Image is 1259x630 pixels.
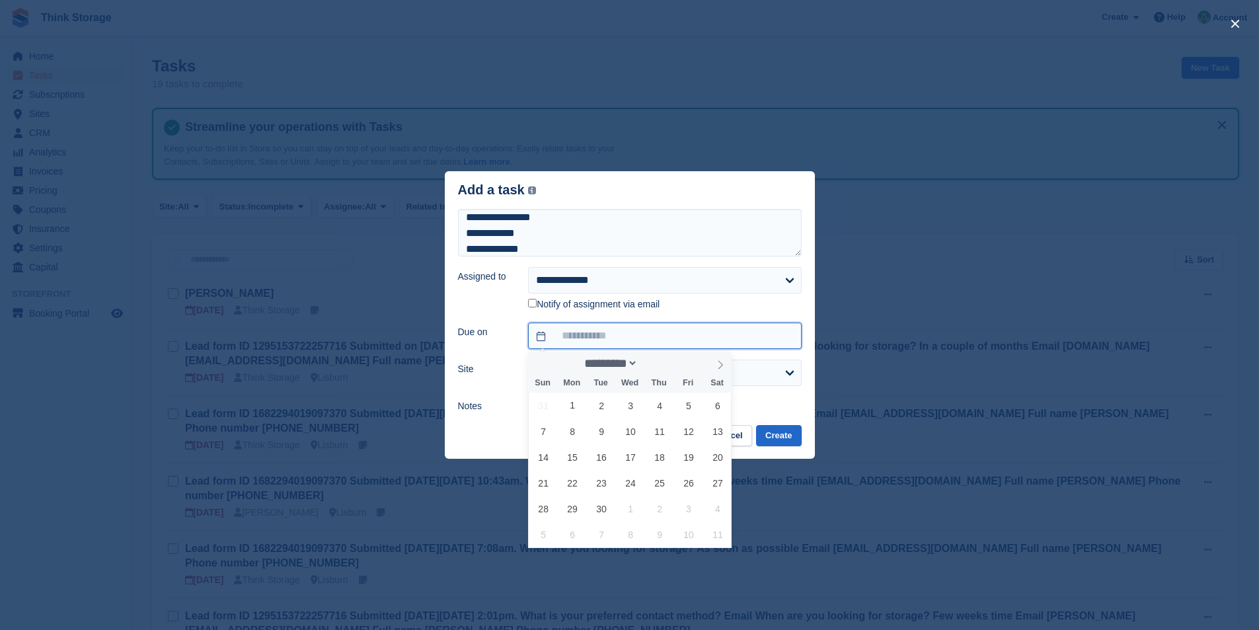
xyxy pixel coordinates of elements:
span: September 26, 2025 [676,470,702,496]
label: Due on [458,325,513,339]
span: October 8, 2025 [618,522,644,547]
span: September 6, 2025 [705,393,730,418]
input: Year [638,356,679,370]
span: September 15, 2025 [560,444,586,470]
span: September 19, 2025 [676,444,702,470]
label: Notify of assignment via email [528,299,660,311]
span: September 9, 2025 [589,418,615,444]
span: September 14, 2025 [531,444,556,470]
span: September 24, 2025 [618,470,644,496]
span: September 5, 2025 [676,393,702,418]
span: September 13, 2025 [705,418,730,444]
span: September 16, 2025 [589,444,615,470]
img: icon-info-grey-7440780725fd019a000dd9b08b2336e03edf1995a4989e88bcd33f0948082b44.svg [528,186,536,194]
span: September 10, 2025 [618,418,644,444]
span: September 27, 2025 [705,470,730,496]
span: September 11, 2025 [647,418,673,444]
span: October 9, 2025 [647,522,673,547]
span: August 31, 2025 [531,393,556,418]
input: Notify of assignment via email [528,299,537,307]
span: Mon [557,379,586,387]
button: Create [756,425,801,447]
span: Wed [615,379,644,387]
span: September 12, 2025 [676,418,702,444]
span: October 3, 2025 [676,496,702,522]
span: October 10, 2025 [676,522,702,547]
span: September 3, 2025 [618,393,644,418]
span: September 7, 2025 [531,418,556,444]
span: October 2, 2025 [647,496,673,522]
span: September 29, 2025 [560,496,586,522]
span: Thu [644,379,673,387]
span: Tue [586,379,615,387]
span: October 6, 2025 [560,522,586,547]
div: Add a task [458,182,537,198]
label: Site [458,362,513,376]
span: September 21, 2025 [531,470,556,496]
span: September 4, 2025 [647,393,673,418]
span: September 1, 2025 [560,393,586,418]
span: September 2, 2025 [589,393,615,418]
span: September 22, 2025 [560,470,586,496]
span: Fri [673,379,703,387]
span: September 17, 2025 [618,444,644,470]
span: Sat [703,379,732,387]
label: Notes [458,399,513,413]
span: October 4, 2025 [705,496,730,522]
span: October 5, 2025 [531,522,556,547]
span: September 23, 2025 [589,470,615,496]
span: October 11, 2025 [705,522,730,547]
span: October 7, 2025 [589,522,615,547]
span: September 25, 2025 [647,470,673,496]
button: close [1225,13,1246,34]
span: September 8, 2025 [560,418,586,444]
span: September 30, 2025 [589,496,615,522]
span: October 1, 2025 [618,496,644,522]
span: September 18, 2025 [647,444,673,470]
span: September 28, 2025 [531,496,556,522]
select: Month [580,356,638,370]
span: Sun [528,379,557,387]
span: September 20, 2025 [705,444,730,470]
label: Assigned to [458,270,513,284]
